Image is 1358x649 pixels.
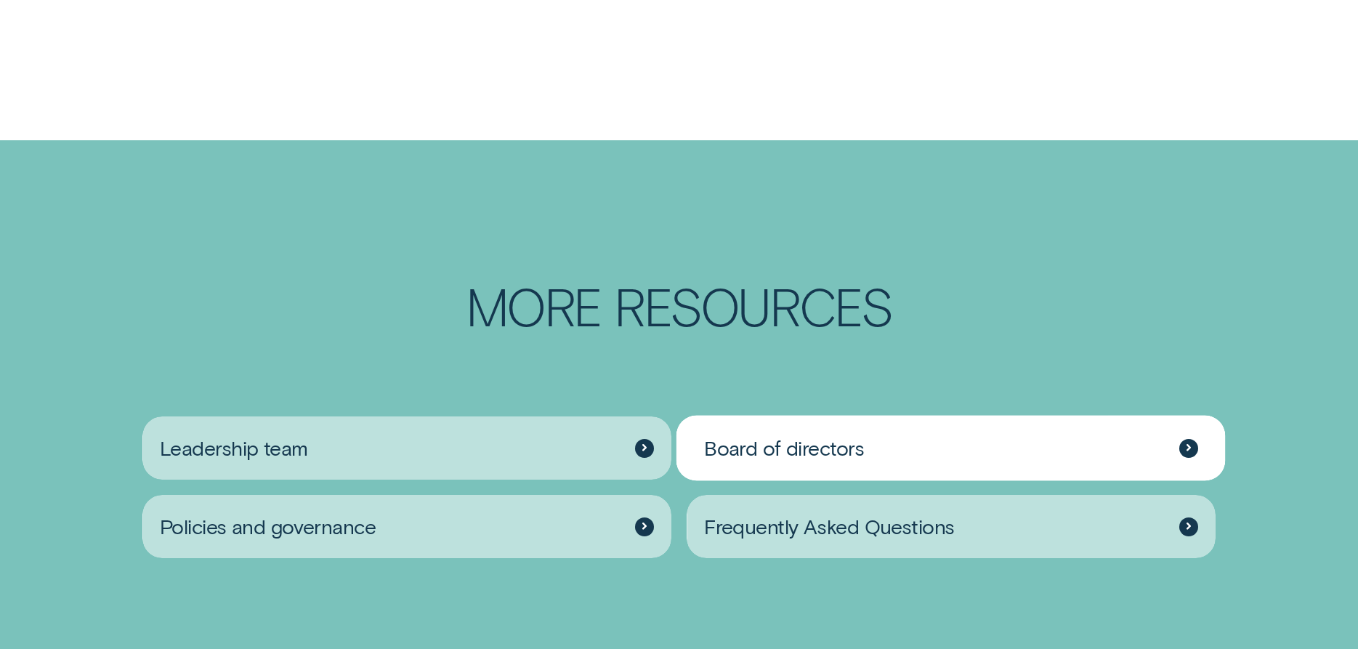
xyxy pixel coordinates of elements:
[704,514,954,539] span: Frequently Asked Questions
[160,435,308,461] span: Leadership team
[704,435,864,461] span: Board of directors
[687,495,1215,558] a: Frequently Asked Questions
[369,281,988,331] h2: More Resources
[687,416,1215,480] a: Board of directors
[142,495,671,558] a: Policies and governance
[142,416,671,480] a: Leadership team
[160,514,376,539] span: Policies and governance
